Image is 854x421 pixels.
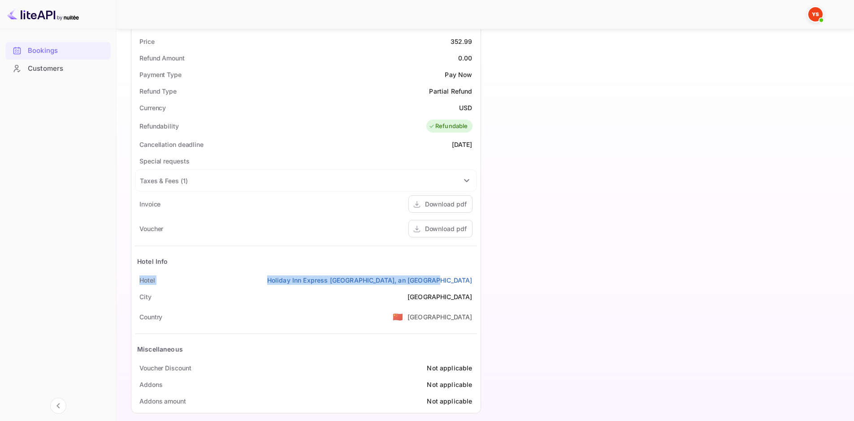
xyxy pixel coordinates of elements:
[139,121,179,131] div: Refundability
[139,292,152,301] div: City
[139,396,186,406] div: Addons amount
[427,363,472,373] div: Not applicable
[451,37,473,46] div: 352.99
[139,37,155,46] div: Price
[139,363,191,373] div: Voucher Discount
[459,103,472,112] div: USD
[139,86,177,96] div: Refund Type
[5,60,111,77] div: Customers
[808,7,823,21] img: Yandex Support
[139,156,189,166] div: Special requests
[7,7,79,21] img: LiteAPI logo
[429,86,472,96] div: Partial Refund
[140,176,187,185] div: Taxes & Fees ( 1 )
[28,46,106,56] div: Bookings
[407,312,473,322] div: [GEOGRAPHIC_DATA]
[139,53,185,63] div: Refund Amount
[429,122,468,131] div: Refundable
[139,275,155,285] div: Hotel
[267,275,473,285] a: Holiday Inn Express [GEOGRAPHIC_DATA], an [GEOGRAPHIC_DATA]
[425,199,467,209] div: Download pdf
[137,344,183,354] div: Miscellaneous
[445,70,472,79] div: Pay Now
[5,42,111,60] div: Bookings
[28,64,106,74] div: Customers
[393,309,403,325] span: United States
[427,380,472,389] div: Not applicable
[139,380,162,389] div: Addons
[458,53,473,63] div: 0.00
[139,140,204,149] div: Cancellation deadline
[5,60,111,77] a: Customers
[5,42,111,59] a: Bookings
[139,224,163,233] div: Voucher
[427,396,472,406] div: Not applicable
[139,312,162,322] div: Country
[137,257,168,266] div: Hotel Info
[407,292,473,301] div: [GEOGRAPHIC_DATA]
[139,70,182,79] div: Payment Type
[425,224,467,233] div: Download pdf
[139,103,166,112] div: Currency
[135,170,477,191] div: Taxes & Fees (1)
[139,199,160,209] div: Invoice
[452,140,473,149] div: [DATE]
[50,398,66,414] button: Collapse navigation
